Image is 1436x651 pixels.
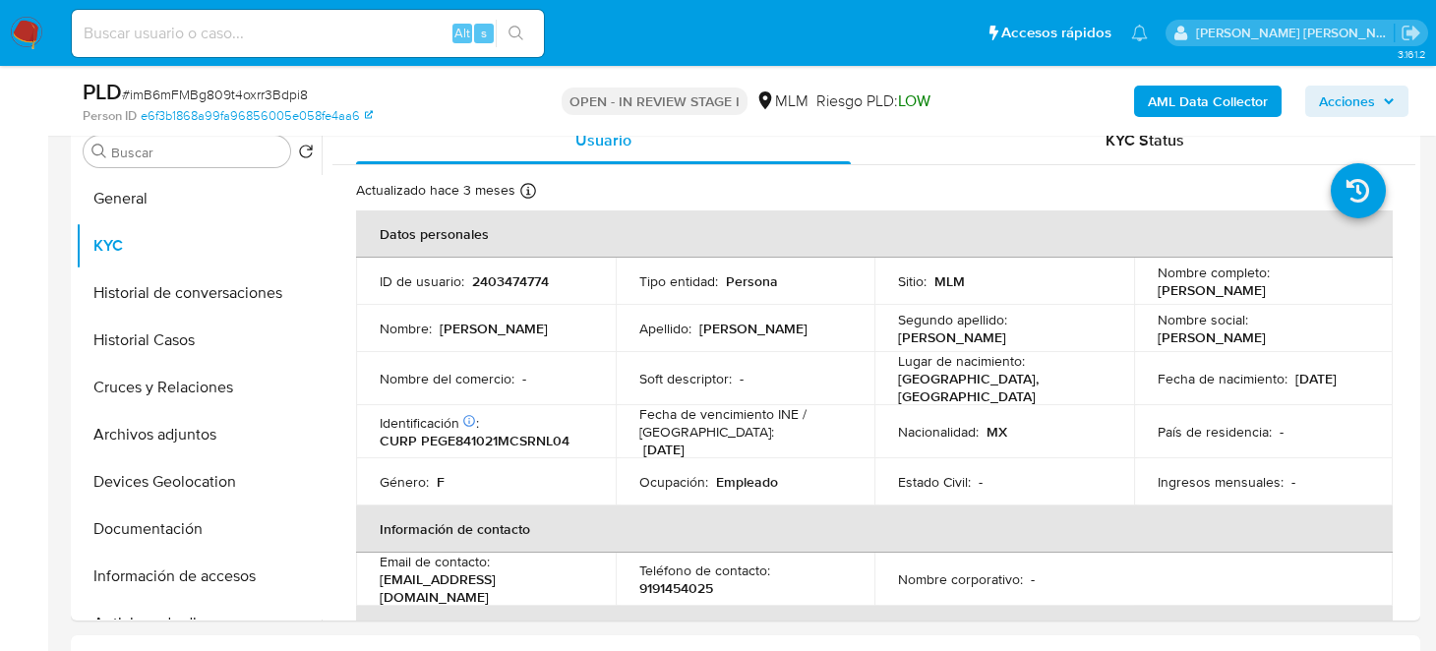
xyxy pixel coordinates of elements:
button: Acciones [1305,86,1408,117]
span: KYC Status [1106,129,1184,151]
p: [PERSON_NAME] [699,320,808,337]
p: [PERSON_NAME] [1158,281,1266,299]
p: [PERSON_NAME] [1158,328,1266,346]
p: - [979,473,983,491]
p: Nombre : [380,320,432,337]
p: País de residencia : [1158,423,1272,441]
b: PLD [83,76,122,107]
span: LOW [898,89,930,112]
p: CURP PEGE841021MCSRNL04 [380,432,569,449]
span: s [481,24,487,42]
b: AML Data Collector [1148,86,1268,117]
button: Información de accesos [76,553,322,600]
p: Soft descriptor : [639,370,732,387]
th: Información de contacto [356,505,1393,553]
b: Person ID [83,107,137,125]
p: Fecha de nacimiento : [1158,370,1287,387]
span: Accesos rápidos [1001,23,1111,43]
p: Nombre corporativo : [898,570,1023,588]
th: Datos personales [356,210,1393,258]
button: Devices Geolocation [76,458,322,505]
p: F [437,473,445,491]
a: Notificaciones [1131,25,1148,41]
p: - [1280,423,1284,441]
p: Tipo entidad : [639,272,718,290]
p: Persona [726,272,778,290]
button: Documentación [76,505,322,553]
p: [DATE] [1295,370,1337,387]
p: [PERSON_NAME] [440,320,548,337]
button: KYC [76,222,322,269]
p: brenda.morenoreyes@mercadolibre.com.mx [1196,24,1395,42]
button: Volver al orden por defecto [298,144,314,165]
p: Segundo apellido : [898,311,1007,328]
p: Estado Civil : [898,473,971,491]
p: 9191454025 [639,579,713,597]
a: e6f3b1868a99fa96856005e058fe4aa6 [141,107,373,125]
span: Riesgo PLD: [816,90,930,112]
button: Cruces y Relaciones [76,364,322,411]
p: Actualizado hace 3 meses [356,181,515,200]
span: Alt [454,24,470,42]
button: AML Data Collector [1134,86,1282,117]
p: Nombre completo : [1158,264,1270,281]
p: Género : [380,473,429,491]
p: Nacionalidad : [898,423,979,441]
div: MLM [755,90,808,112]
span: Usuario [575,129,631,151]
p: Nombre social : [1158,311,1248,328]
button: Archivos adjuntos [76,411,322,458]
p: ID de usuario : [380,272,464,290]
p: Fecha de vencimiento INE / [GEOGRAPHIC_DATA] : [639,405,852,441]
span: Acciones [1319,86,1375,117]
p: Teléfono de contacto : [639,562,770,579]
input: Buscar [111,144,282,161]
p: [EMAIL_ADDRESS][DOMAIN_NAME] [380,570,584,606]
button: Historial de conversaciones [76,269,322,317]
p: Ingresos mensuales : [1158,473,1284,491]
p: - [740,370,744,387]
p: Apellido : [639,320,691,337]
p: [GEOGRAPHIC_DATA], [GEOGRAPHIC_DATA] [898,370,1103,405]
span: 3.161.2 [1398,46,1426,62]
p: Ocupación : [639,473,708,491]
p: [PERSON_NAME] [898,328,1006,346]
button: search-icon [496,20,536,47]
p: Nombre del comercio : [380,370,514,387]
a: Salir [1401,23,1421,43]
p: Email de contacto : [380,553,490,570]
p: - [1031,570,1035,588]
p: [DATE] [643,441,685,458]
p: OPEN - IN REVIEW STAGE I [562,88,748,115]
p: - [522,370,526,387]
button: Buscar [91,144,107,159]
button: Anticipos de dinero [76,600,322,647]
p: MLM [934,272,965,290]
button: General [76,175,322,222]
p: MX [987,423,1007,441]
span: # imB6mFMBg809t4oxrr3Bdpi8 [122,85,308,104]
button: Historial Casos [76,317,322,364]
p: Lugar de nacimiento : [898,352,1025,370]
p: Identificación : [380,414,479,432]
p: 2403474774 [472,272,549,290]
p: - [1291,473,1295,491]
p: Empleado [716,473,778,491]
input: Buscar usuario o caso... [72,21,544,46]
p: Sitio : [898,272,927,290]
